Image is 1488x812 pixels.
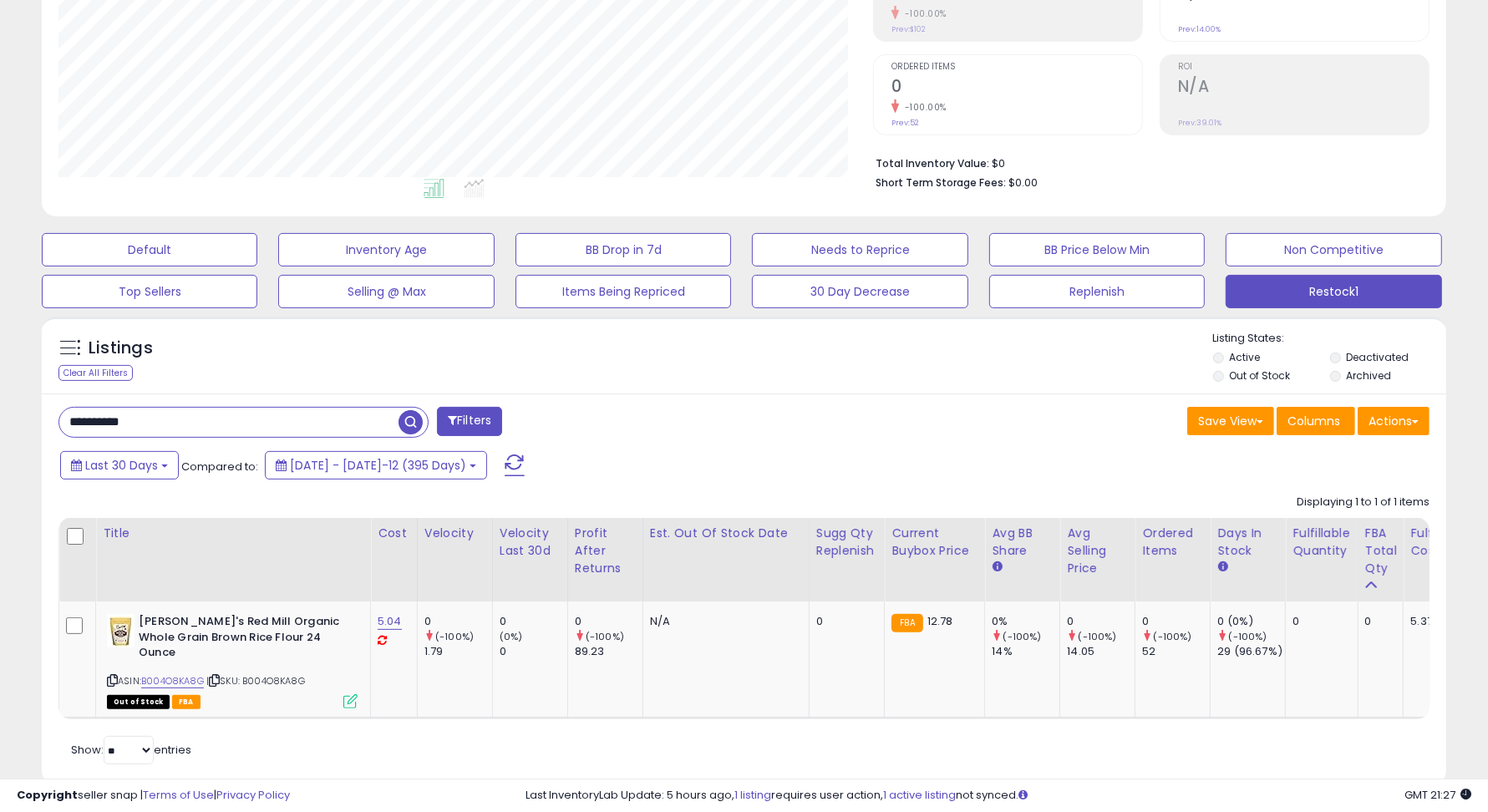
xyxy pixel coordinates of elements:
[1226,233,1441,266] button: Non Competitive
[1187,407,1274,435] button: Save View
[876,175,1006,190] b: Short Term Storage Fees:
[891,63,1142,72] span: Ordered Items
[1178,24,1221,34] small: Prev: 14.00%
[1287,413,1340,429] span: Columns
[526,788,1471,804] div: Last InventoryLab Update: 5 hours ago, requires user action, not synced.
[172,695,201,709] span: FBA
[107,614,135,647] img: 41rBrAe+pWL._SL40_.jpg
[1217,614,1285,629] div: 0 (0%)
[1178,118,1221,128] small: Prev: 39.01%
[1292,525,1350,560] div: Fulfillable Quantity
[1178,77,1429,99] h2: N/A
[876,156,989,170] b: Total Inventory Value:
[1142,525,1203,560] div: Ordered Items
[1365,614,1391,629] div: 0
[206,674,305,688] span: | SKU: B004O8KA8G
[1410,614,1469,629] div: 5.37
[1297,495,1430,510] div: Displaying 1 to 1 of 1 items
[1229,350,1260,364] label: Active
[1008,175,1038,190] span: $0.00
[575,644,642,659] div: 89.23
[1292,614,1344,629] div: 0
[876,152,1417,172] li: $0
[500,644,567,659] div: 0
[1142,614,1210,629] div: 0
[1229,368,1290,383] label: Out of Stock
[1277,407,1355,435] button: Columns
[752,233,967,266] button: Needs to Reprice
[899,101,947,114] small: -100.00%
[17,787,78,803] strong: Copyright
[500,525,561,560] div: Velocity Last 30d
[891,118,919,128] small: Prev: 52
[42,275,257,308] button: Top Sellers
[575,614,642,629] div: 0
[650,525,802,542] div: Est. Out Of Stock Date
[650,614,796,629] p: N/A
[143,787,214,803] a: Terms of Use
[1365,525,1397,577] div: FBA Total Qty
[575,525,636,577] div: Profit After Returns
[17,788,290,804] div: seller snap | |
[1346,368,1391,383] label: Archived
[515,233,731,266] button: BB Drop in 7d
[1217,560,1227,575] small: Days In Stock.
[71,742,191,758] span: Show: entries
[989,233,1205,266] button: BB Price Below Min
[1346,350,1409,364] label: Deactivated
[424,614,492,629] div: 0
[1358,407,1430,435] button: Actions
[107,614,358,707] div: ASIN:
[500,614,567,629] div: 0
[265,451,487,480] button: [DATE] - [DATE]-12 (395 Days)
[139,614,342,665] b: [PERSON_NAME]'s Red Mill Organic Whole Grain Brown Rice Flour 24 Ounce
[1217,644,1285,659] div: 29 (96.67%)
[378,525,410,542] div: Cost
[752,275,967,308] button: 30 Day Decrease
[927,613,953,629] span: 12.78
[435,630,474,643] small: (-100%)
[1142,644,1210,659] div: 52
[1154,630,1192,643] small: (-100%)
[891,525,978,560] div: Current Buybox Price
[992,525,1053,560] div: Avg BB Share
[1067,644,1135,659] div: 14.05
[992,644,1059,659] div: 14%
[1067,614,1135,629] div: 0
[1213,331,1446,347] p: Listing States:
[816,614,872,629] div: 0
[60,451,179,480] button: Last 30 Days
[891,614,922,632] small: FBA
[278,275,494,308] button: Selling @ Max
[290,457,466,474] span: [DATE] - [DATE]-12 (395 Days)
[500,630,523,643] small: (0%)
[809,518,885,601] th: Please note that this number is a calculation based on your required days of coverage and your ve...
[424,644,492,659] div: 1.79
[141,674,204,688] a: B004O8KA8G
[1410,525,1475,560] div: Fulfillment Cost
[1003,630,1042,643] small: (-100%)
[899,8,947,20] small: -100.00%
[734,787,771,803] a: 1 listing
[85,457,158,474] span: Last 30 Days
[1229,630,1267,643] small: (-100%)
[515,275,731,308] button: Items Being Repriced
[103,525,363,542] div: Title
[424,525,485,542] div: Velocity
[992,560,1002,575] small: Avg BB Share.
[1067,525,1128,577] div: Avg Selling Price
[42,233,257,266] button: Default
[107,695,170,709] span: All listings that are currently out of stock and unavailable for purchase on Amazon
[58,365,133,381] div: Clear All Filters
[891,77,1142,99] h2: 0
[1178,63,1429,72] span: ROI
[586,630,624,643] small: (-100%)
[1226,275,1441,308] button: Restock1
[1217,525,1278,560] div: Days In Stock
[883,787,956,803] a: 1 active listing
[216,787,290,803] a: Privacy Policy
[989,275,1205,308] button: Replenish
[1404,787,1471,803] span: 2025-08-12 21:27 GMT
[89,337,153,360] h5: Listings
[1079,630,1117,643] small: (-100%)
